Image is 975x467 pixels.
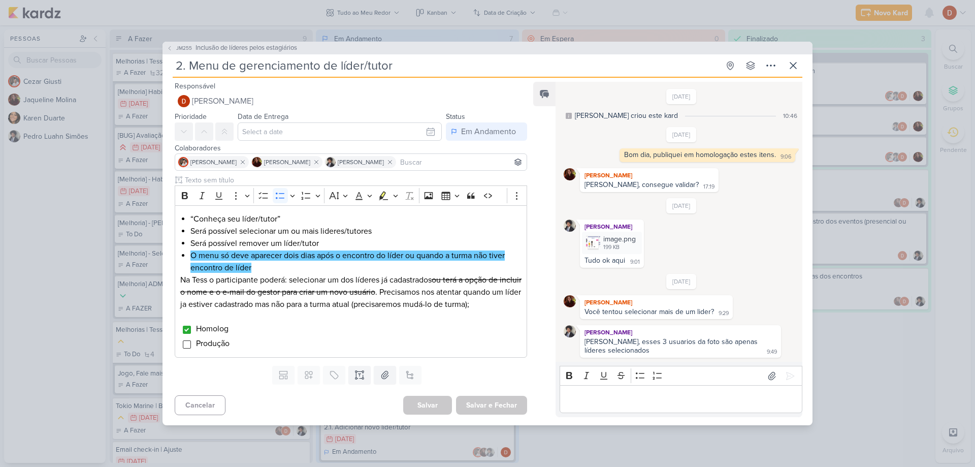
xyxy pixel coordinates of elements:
img: Pedro Luahn Simões [564,220,576,232]
div: Editor toolbar [175,185,527,205]
button: Cancelar [175,395,225,415]
li: Será possível remover um líder/tutor [190,237,522,250]
input: Buscar [398,156,525,168]
div: 10:46 [783,111,797,120]
div: [PERSON_NAME], esses 3 usuarios da foto são apenas líderes selecionados [584,337,760,355]
div: image.png [603,234,636,244]
li: “Conheça seu líder/tutor” [190,213,522,225]
span: [PERSON_NAME] [264,158,310,167]
div: [PERSON_NAME] criou este kard [575,110,678,121]
p: Na Tess o participante poderá: selecionar um dos líderes já cadastrados . Precisamos nos atentar ... [180,274,522,310]
div: 9:49 [767,348,777,356]
span: [PERSON_NAME] [190,158,237,167]
img: Jaqueline Molina [252,157,262,167]
img: Jaqueline Molina [564,295,576,307]
div: 17:19 [703,183,714,191]
div: 9:29 [719,309,729,318]
span: [PERSON_NAME] [192,95,253,107]
input: Select a date [238,122,442,141]
img: Cezar Giusti [178,157,188,167]
div: Você tentou selecionar mais de um lider? [584,307,714,316]
span: Homolog [196,324,229,334]
label: Data de Entrega [238,112,288,121]
img: Davi Elias Teixeira [178,95,190,107]
div: Colaboradores [175,143,527,153]
label: Status [446,112,465,121]
div: Editor toolbar [560,366,802,386]
div: [PERSON_NAME] [582,222,642,232]
div: Editor editing area: main [175,205,527,358]
div: Em Andamento [461,126,516,138]
label: Prioridade [175,112,207,121]
div: image.png [582,232,642,254]
li: Será possível selecionar um ou mais lideres/tutores [190,225,522,237]
img: Pedro Luahn Simões [326,157,336,167]
img: hd3WxYphPKLMfs1SYbLFu9BDGwFer8dM6z0BGo6x.png [586,236,600,250]
mark: O menu só deve aparecer dois dias após o encontro do líder ou quando a turma não tiver encontro d... [190,251,505,273]
div: 9:06 [781,153,791,161]
div: [PERSON_NAME] [582,170,717,180]
input: Texto sem título [183,175,527,185]
img: Pedro Luahn Simões [564,325,576,337]
span: [PERSON_NAME] [338,158,384,167]
button: [PERSON_NAME] [175,92,527,110]
span: Inclusão de líderes pelos estagiários [196,43,297,53]
label: Responsável [175,82,215,90]
div: Bom dia, publiquei em homologação estes itens. [624,150,776,159]
input: Kard Sem Título [173,56,719,75]
span: Produção [196,338,230,349]
span: JM255 [175,44,193,52]
div: Editor editing area: main [560,385,802,413]
div: [PERSON_NAME], consegue validar? [584,180,699,189]
div: Tudo ok aqui [584,256,625,265]
img: Jaqueline Molina [564,168,576,180]
div: 9:01 [630,258,640,266]
div: [PERSON_NAME] [582,327,779,337]
div: [PERSON_NAME] [582,297,731,307]
button: Em Andamento [446,122,527,141]
button: JM255 Inclusão de líderes pelos estagiários [167,43,297,53]
div: 199 KB [603,243,636,252]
